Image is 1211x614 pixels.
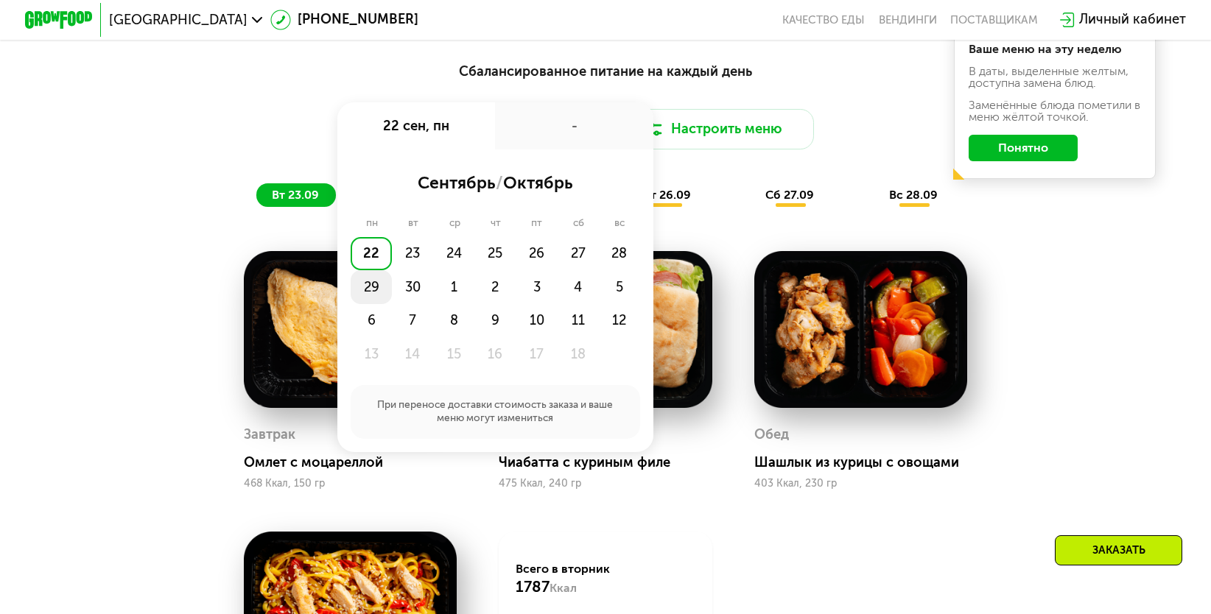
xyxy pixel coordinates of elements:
[516,338,557,372] div: 17
[950,13,1038,27] div: поставщикам
[434,216,475,230] div: ср
[351,216,393,230] div: пн
[969,43,1140,55] div: Ваше меню на эту неделю
[558,338,599,372] div: 18
[337,102,496,149] div: 22 сен, пн
[969,66,1140,89] div: В даты, выделенные желтым, доступна замена блюд.
[516,237,557,271] div: 26
[433,304,474,338] div: 8
[642,188,691,202] span: пт 26.09
[599,304,640,338] div: 12
[270,10,418,29] a: [PHONE_NUMBER]
[433,237,474,271] div: 24
[558,304,599,338] div: 11
[272,188,319,202] span: вт 23.09
[516,216,558,230] div: пт
[499,454,726,471] div: Чиабатта с куриным филе
[351,385,640,439] div: При переносе доставки стоимость заказа и ваше меню могут измениться
[599,216,639,230] div: вс
[550,581,577,595] span: Ккал
[782,13,865,27] a: Качество еды
[474,338,516,372] div: 16
[474,270,516,304] div: 2
[433,270,474,304] div: 1
[969,135,1078,162] button: Понятно
[433,338,474,372] div: 15
[599,237,640,271] div: 28
[765,188,814,202] span: сб 27.09
[516,578,550,596] span: 1787
[392,270,433,304] div: 30
[879,13,937,27] a: Вендинги
[351,338,392,372] div: 13
[393,216,433,230] div: вт
[475,216,516,230] div: чт
[599,270,640,304] div: 5
[969,99,1140,123] div: Заменённые блюда пометили в меню жёлтой точкой.
[499,478,712,490] div: 475 Ккал, 240 гр
[418,173,496,193] span: сентябрь
[244,454,471,471] div: Омлет с моцареллой
[889,188,938,202] span: вс 28.09
[754,478,967,490] div: 403 Ккал, 230 гр
[474,237,516,271] div: 25
[1079,10,1186,29] div: Личный кабинет
[495,102,653,149] div: -
[392,304,433,338] div: 7
[109,13,248,27] span: [GEOGRAPHIC_DATA]
[1055,535,1182,565] div: Заказать
[351,270,392,304] div: 29
[244,478,457,490] div: 468 Ккал, 150 гр
[516,304,557,338] div: 10
[392,338,433,372] div: 14
[503,173,573,193] span: октябрь
[244,422,295,447] div: Завтрак
[612,109,814,149] button: Настроить меню
[516,270,557,304] div: 3
[754,454,981,471] div: Шашлык из курицы с овощами
[392,237,433,271] div: 23
[474,304,516,338] div: 9
[754,422,789,447] div: Обед
[558,270,599,304] div: 4
[558,216,599,230] div: сб
[108,61,1103,82] div: Сбалансированное питание на каждый день
[516,561,695,598] div: Всего в вторник
[496,173,503,193] span: /
[351,304,392,338] div: 6
[558,237,599,271] div: 27
[351,237,392,271] div: 22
